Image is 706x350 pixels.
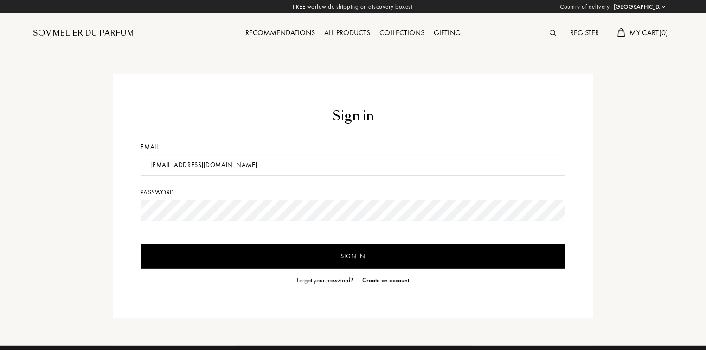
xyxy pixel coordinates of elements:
[362,275,409,285] div: Create an account
[320,27,375,39] div: All products
[565,27,603,39] div: Register
[141,187,565,197] div: Password
[560,2,611,12] span: Country of delivery:
[630,28,668,37] span: My Cart ( 0 )
[141,106,565,126] div: Sign in
[375,28,429,37] a: Collections
[429,28,465,37] a: Gifting
[375,27,429,39] div: Collections
[241,27,320,39] div: Recommendations
[358,275,409,285] a: Create an account
[297,275,353,285] div: Forgot your password?
[617,28,625,37] img: cart.svg
[141,155,565,176] input: Email
[550,30,556,36] img: search_icn.svg
[241,28,320,37] a: Recommendations
[141,244,565,269] input: Sign in
[141,142,565,152] div: Email
[320,28,375,37] a: All products
[429,27,465,39] div: Gifting
[33,28,134,39] a: Sommelier du Parfum
[565,28,603,37] a: Register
